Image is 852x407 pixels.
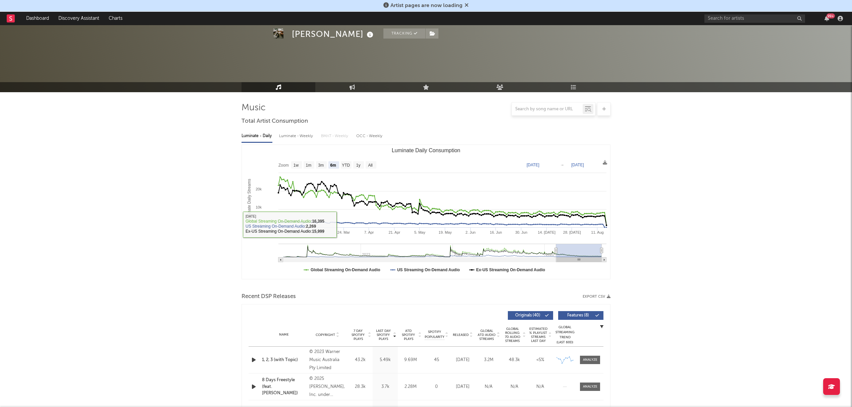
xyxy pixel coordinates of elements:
span: Copyright [316,333,335,337]
text: 24. Mar [337,230,350,234]
div: OCC - Weekly [356,130,383,142]
text: YTD [342,163,350,168]
button: Originals(40) [508,311,553,320]
text: 24. Feb [287,230,299,234]
div: N/A [503,384,526,390]
div: © 2023 Warner Music Australia Pty Limited [309,348,346,372]
div: 43.2k [349,357,371,363]
div: 2.28M [400,384,421,390]
text: 6m [330,163,336,168]
span: Spotify Popularity [425,330,444,340]
text: 19. May [439,230,452,234]
a: 8 Days Freestyle (feat. [PERSON_NAME]) [262,377,306,397]
text: 10k [256,205,262,209]
div: 28.3k [349,384,371,390]
span: Global Rolling 7D Audio Streams [503,327,522,343]
div: [DATE] [451,357,474,363]
div: © 2025 [PERSON_NAME], Inc. under exclusive license to Warner Music Canada Co./Warner Records Inc. [309,375,346,399]
div: Global Streaming Trend (Last 60D) [555,325,575,345]
text: Ex-US Streaming On-Demand Audio [476,268,545,272]
span: Recent DSP Releases [242,293,296,301]
div: 0 [425,384,448,390]
div: 45 [425,357,448,363]
a: 1, 2, 3 (with Topic) [262,357,306,363]
text: Luminate Daily Streams [247,179,252,221]
text: Zoom [278,163,289,168]
text: 7. Apr [364,230,374,234]
div: 99 + [827,13,835,18]
button: Features(8) [558,311,603,320]
span: Last Day Spotify Plays [374,329,392,341]
svg: Luminate Daily Consumption [242,145,610,279]
text: 1w [294,163,299,168]
text: All [368,163,372,168]
div: 5.49k [374,357,396,363]
text: Global Streaming On-Demand Audio [311,268,380,272]
text: 30. Jun [515,230,527,234]
text: 0 [260,223,262,227]
text: 20k [256,187,262,191]
text: Luminate Daily Consumption [392,148,461,153]
text: 5. May [414,230,426,234]
div: 9.69M [400,357,421,363]
text: 16. Jun [490,230,502,234]
div: 48.3k [503,357,526,363]
div: <5% [529,357,551,363]
span: 7 Day Spotify Plays [349,329,367,341]
text: 11. Aug [591,230,603,234]
text: → [560,163,564,167]
span: Total Artist Consumption [242,117,308,125]
div: N/A [529,384,551,390]
div: Luminate - Weekly [279,130,314,142]
div: 3.2M [477,357,500,363]
text: 1m [306,163,312,168]
div: 3.7k [374,384,396,390]
text: 3m [318,163,324,168]
input: Search by song name or URL [512,107,583,112]
button: Tracking [383,28,425,39]
a: Charts [104,12,127,25]
span: Originals ( 40 ) [512,313,543,317]
span: Features ( 8 ) [563,313,593,317]
div: [PERSON_NAME] [292,28,375,40]
div: Luminate - Daily [242,130,272,142]
span: Dismiss [465,3,469,8]
text: 21. Apr [388,230,400,234]
span: Estimated % Playlist Streams Last Day [529,327,547,343]
text: 14. [DATE] [538,230,555,234]
a: Discovery Assistant [54,12,104,25]
text: 2. Jun [466,230,476,234]
button: 99+ [824,16,829,21]
text: [DATE] [571,163,584,167]
text: 28. [DATE] [563,230,581,234]
span: ATD Spotify Plays [400,329,417,341]
span: Artist pages are now loading [390,3,463,8]
a: Dashboard [21,12,54,25]
span: Released [453,333,469,337]
text: 10. Mar [312,230,325,234]
text: 1y [356,163,361,168]
div: N/A [477,384,500,390]
text: US Streaming On-Demand Audio [397,268,460,272]
button: Export CSV [583,295,610,299]
div: Name [262,332,306,337]
input: Search for artists [704,14,805,23]
span: Global ATD Audio Streams [477,329,496,341]
text: [DATE] [527,163,539,167]
div: [DATE] [451,384,474,390]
